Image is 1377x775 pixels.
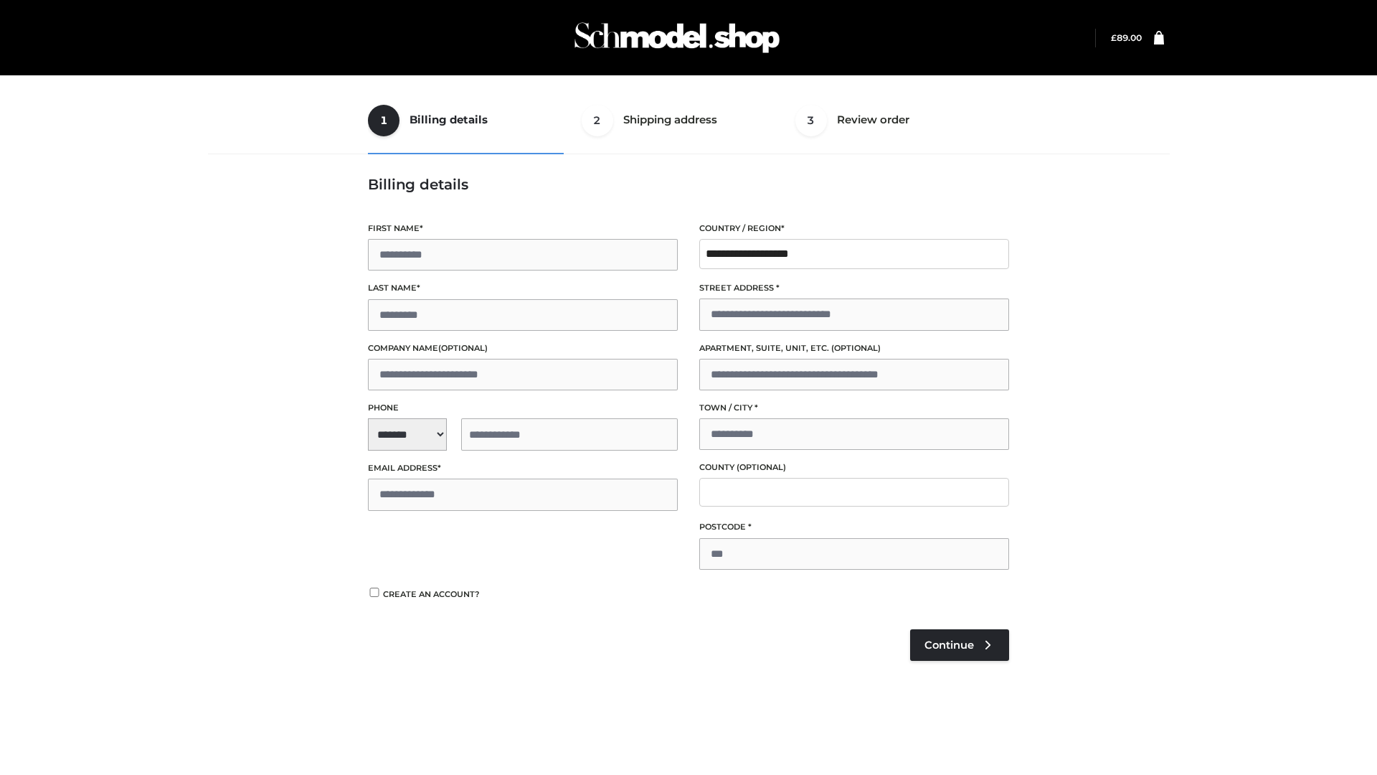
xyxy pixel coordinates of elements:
[1111,32,1117,43] span: £
[699,342,1009,355] label: Apartment, suite, unit, etc.
[368,401,678,415] label: Phone
[831,343,881,353] span: (optional)
[699,281,1009,295] label: Street address
[699,222,1009,235] label: Country / Region
[1111,32,1142,43] a: £89.00
[368,176,1009,193] h3: Billing details
[737,462,786,472] span: (optional)
[699,401,1009,415] label: Town / City
[910,629,1009,661] a: Continue
[1111,32,1142,43] bdi: 89.00
[699,520,1009,534] label: Postcode
[368,281,678,295] label: Last name
[368,461,678,475] label: Email address
[924,639,974,652] span: Continue
[569,9,785,66] img: Schmodel Admin 964
[368,342,678,355] label: Company name
[368,222,678,235] label: First name
[438,343,488,353] span: (optional)
[368,588,381,597] input: Create an account?
[383,589,480,599] span: Create an account?
[699,461,1009,474] label: County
